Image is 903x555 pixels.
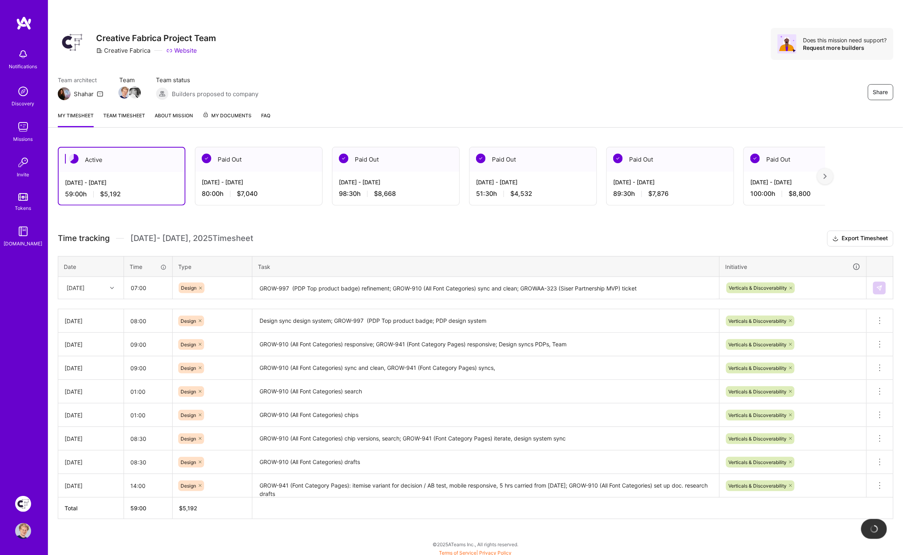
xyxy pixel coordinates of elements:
[65,458,117,466] div: [DATE]
[166,46,197,55] a: Website
[15,83,31,99] img: discovery
[103,111,145,127] a: Team timesheet
[58,233,110,243] span: Time tracking
[124,498,173,519] th: 59:00
[728,412,787,418] span: Verticals & Discoverability
[728,483,787,489] span: Verticals & Discoverability
[58,498,124,519] th: Total
[253,428,718,450] textarea: GROW-910 (All Font Categories) chip versions, search; GROW-941 (Font Category Pages) iterate, des...
[725,262,861,271] div: Initiative
[824,174,827,179] img: right
[4,239,43,248] div: [DOMAIN_NAME]
[253,451,718,473] textarea: GROW-910 (All Font Categories) drafts
[750,154,760,163] img: Paid Out
[181,285,197,291] span: Design
[96,33,216,43] h3: Creative Fabrica Project Team
[476,178,590,186] div: [DATE] - [DATE]
[181,342,196,348] span: Design
[261,111,270,127] a: FAQ
[179,505,197,512] span: $ 5,192
[613,178,727,186] div: [DATE] - [DATE]
[253,475,718,497] textarea: GROW-941 (Font Category Pages): itemise variant for decision / AB test, mobile responsive, 5 hrs ...
[789,190,811,198] span: $8,800
[253,310,718,332] textarea: Design sync design system; GROW-997 (PDP Top product badge; PDP design system
[253,381,718,403] textarea: GROW-910 (All Font Categories) search
[15,204,31,212] div: Tokens
[156,87,169,100] img: Builders proposed to company
[613,190,727,198] div: 89:30 h
[181,483,196,489] span: Design
[873,282,887,294] div: null
[13,496,33,512] a: Creative Fabrica Project Team
[124,452,172,473] input: HH:MM
[155,111,193,127] a: About Mission
[17,170,30,179] div: Invite
[124,428,172,449] input: HH:MM
[203,111,252,127] a: My Documents
[173,256,252,277] th: Type
[510,190,532,198] span: $4,532
[728,459,787,465] span: Verticals & Discoverability
[253,334,718,356] textarea: GROW-910 (All Font Categories) responsive; GROW-941 (Font Category Pages) responsive; Design sync...
[130,263,167,271] div: Time
[65,435,117,443] div: [DATE]
[9,62,37,71] div: Notifications
[744,147,871,172] div: Paid Out
[181,436,196,442] span: Design
[339,154,348,163] img: Paid Out
[58,111,94,127] a: My timesheet
[15,46,31,62] img: bell
[97,91,103,97] i: icon Mail
[124,405,172,426] input: HH:MM
[832,235,839,243] i: icon Download
[332,147,459,172] div: Paid Out
[124,334,172,355] input: HH:MM
[119,76,140,84] span: Team
[253,404,718,426] textarea: GROW-910 (All Font Categories) chips
[181,365,196,371] span: Design
[130,233,253,243] span: [DATE] - [DATE] , 2025 Timesheet
[15,523,31,539] img: User Avatar
[873,88,888,96] span: Share
[202,190,316,198] div: 80:00 h
[58,28,87,57] img: Company Logo
[69,154,79,164] img: Active
[65,364,117,372] div: [DATE]
[74,90,94,98] div: Shahar
[100,190,121,198] span: $5,192
[476,190,590,198] div: 51:30 h
[876,285,883,291] img: Submit
[129,87,141,99] img: Team Member Avatar
[65,190,178,198] div: 59:00 h
[59,148,185,172] div: Active
[65,317,117,325] div: [DATE]
[868,523,879,535] img: loading
[339,178,453,186] div: [DATE] - [DATE]
[470,147,596,172] div: Paid Out
[202,154,211,163] img: Paid Out
[728,318,787,324] span: Verticals & Discoverability
[124,357,172,379] input: HH:MM
[777,34,797,53] img: Avatar
[803,44,887,51] div: Request more builders
[374,190,396,198] span: $8,668
[750,190,864,198] div: 100:00 h
[476,154,486,163] img: Paid Out
[13,523,33,539] a: User Avatar
[15,496,31,512] img: Creative Fabrica Project Team
[253,357,718,379] textarea: GROW-910 (All Font Categories) sync and clean, GROW-941 (Font Category Pages) syncs,
[181,459,196,465] span: Design
[803,36,887,44] div: Does this mission need support?
[110,286,114,290] i: icon Chevron
[648,190,669,198] span: $7,876
[16,16,32,30] img: logo
[728,389,787,395] span: Verticals & Discoverability
[827,231,893,247] button: Export Timesheet
[65,411,117,419] div: [DATE]
[181,318,196,324] span: Design
[65,482,117,490] div: [DATE]
[728,436,787,442] span: Verticals & Discoverability
[58,256,124,277] th: Date
[613,154,623,163] img: Paid Out
[65,387,117,396] div: [DATE]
